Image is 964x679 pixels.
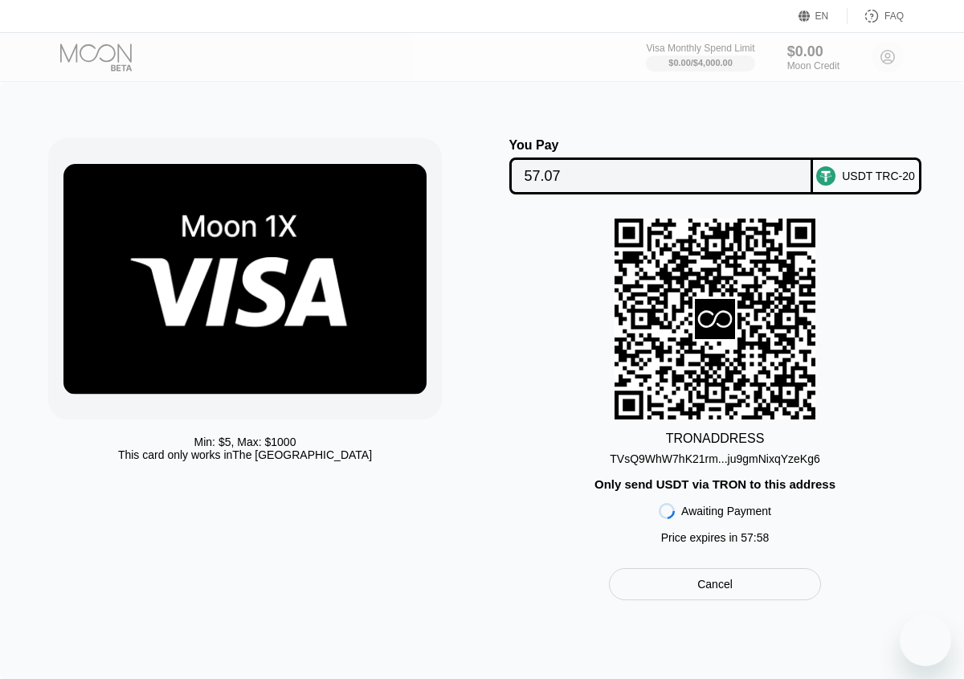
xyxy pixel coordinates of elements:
[594,477,835,491] div: Only send USDT via TRON to this address
[799,8,848,24] div: EN
[815,10,829,22] div: EN
[697,577,733,591] div: Cancel
[118,448,372,461] div: This card only works in The [GEOGRAPHIC_DATA]
[668,58,733,67] div: $0.00 / $4,000.00
[741,531,769,544] span: 57 : 58
[609,568,822,600] div: Cancel
[498,138,932,194] div: You PayUSDT TRC-20
[666,432,765,446] div: TRON ADDRESS
[610,452,819,465] div: TVsQ9WhW7hK21rm...ju9gmNixqYzeKg6
[646,43,754,72] div: Visa Monthly Spend Limit$0.00/$4,000.00
[900,615,951,666] iframe: Botão para abrir a janela de mensagens
[194,436,296,448] div: Min: $ 5 , Max: $ 1000
[681,505,771,517] div: Awaiting Payment
[646,43,754,54] div: Visa Monthly Spend Limit
[848,8,904,24] div: FAQ
[509,138,813,153] div: You Pay
[842,170,915,182] div: USDT TRC-20
[884,10,904,22] div: FAQ
[610,446,819,465] div: TVsQ9WhW7hK21rm...ju9gmNixqYzeKg6
[661,531,770,544] div: Price expires in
